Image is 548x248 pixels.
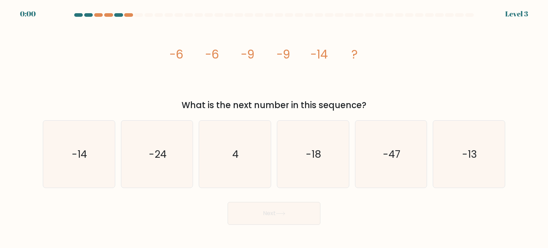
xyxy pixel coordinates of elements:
[228,202,320,225] button: Next
[276,46,290,63] tspan: -9
[383,147,400,161] text: -47
[233,147,239,161] text: 4
[20,9,36,19] div: 0:00
[306,147,321,161] text: -18
[241,46,254,63] tspan: -9
[505,9,528,19] div: Level 3
[169,46,183,63] tspan: -6
[310,46,328,63] tspan: -14
[47,99,501,112] div: What is the next number in this sequence?
[72,147,87,161] text: -14
[205,46,219,63] tspan: -6
[462,147,477,161] text: -13
[351,46,358,63] tspan: ?
[149,147,167,161] text: -24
